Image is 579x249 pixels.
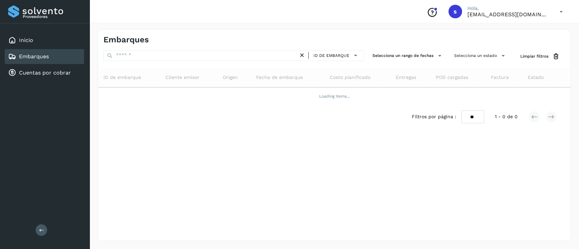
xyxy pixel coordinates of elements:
[5,33,84,48] div: Inicio
[495,113,518,120] span: 1 - 0 de 0
[396,74,416,81] span: Entregas
[23,14,81,19] p: Proveedores
[166,74,199,81] span: Cliente emisor
[223,74,238,81] span: Origen
[19,53,49,60] a: Embarques
[5,65,84,80] div: Cuentas por cobrar
[19,69,71,76] a: Cuentas por cobrar
[5,49,84,64] div: Embarques
[520,53,548,59] span: Limpiar filtros
[411,113,456,120] span: Filtros por página :
[313,53,349,59] span: ID de embarque
[467,5,549,11] p: Hola,
[311,50,361,60] button: ID de embarque
[467,11,549,18] p: salvador.expressgrs9@outlook.com
[330,74,370,81] span: Costo planificado
[103,35,149,45] h4: Embarques
[370,50,446,61] button: Selecciona un rango de fechas
[515,50,565,63] button: Limpiar filtros
[436,74,468,81] span: POD cargadas
[491,74,509,81] span: Factura
[19,37,33,43] a: Inicio
[256,74,303,81] span: Fecha de embarque
[103,74,141,81] span: ID de embarque
[451,50,509,61] button: Selecciona un estado
[528,74,544,81] span: Estado
[98,87,571,105] td: Loading items...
